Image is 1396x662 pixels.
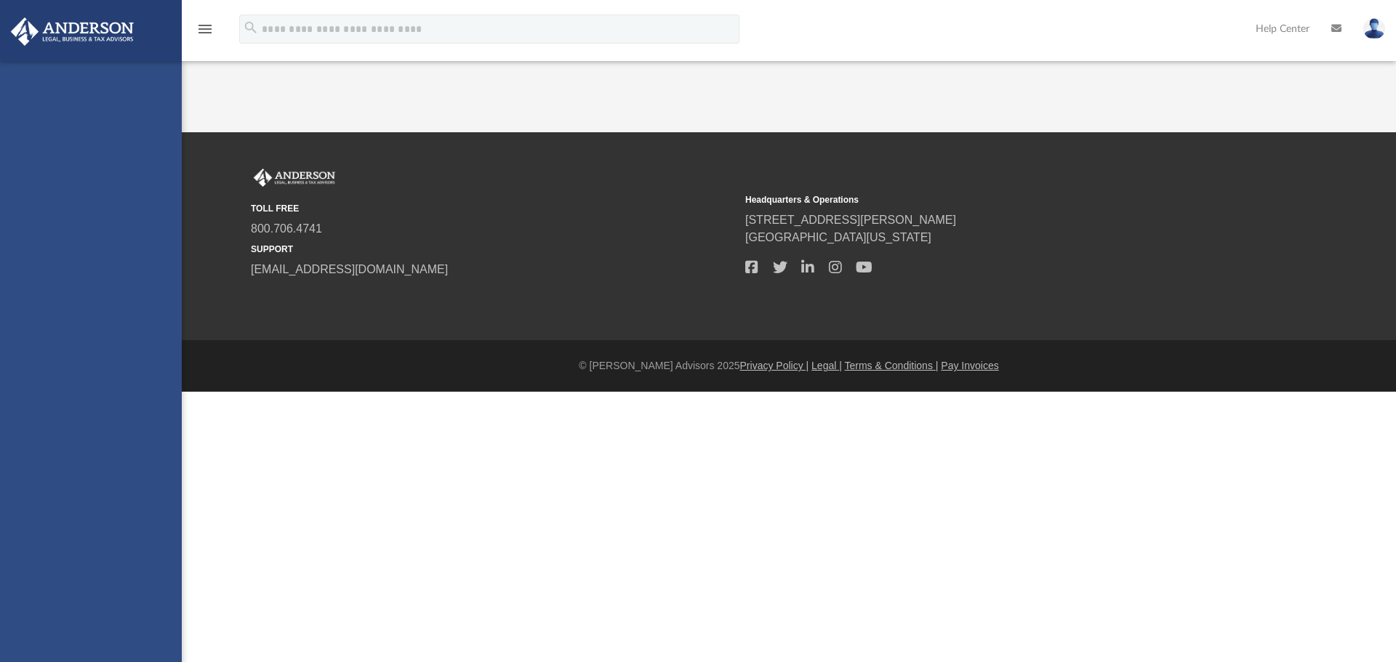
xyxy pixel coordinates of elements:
small: TOLL FREE [251,202,735,215]
small: SUPPORT [251,243,735,256]
i: menu [196,20,214,38]
img: Anderson Advisors Platinum Portal [7,17,138,46]
a: [EMAIL_ADDRESS][DOMAIN_NAME] [251,263,448,275]
a: Legal | [811,360,842,371]
a: Privacy Policy | [740,360,809,371]
a: [GEOGRAPHIC_DATA][US_STATE] [745,231,931,243]
i: search [243,20,259,36]
a: 800.706.4741 [251,222,322,235]
img: Anderson Advisors Platinum Portal [251,169,338,187]
small: Headquarters & Operations [745,193,1229,206]
a: [STREET_ADDRESS][PERSON_NAME] [745,214,956,226]
img: User Pic [1363,18,1385,39]
a: Terms & Conditions | [845,360,939,371]
a: Pay Invoices [941,360,998,371]
div: © [PERSON_NAME] Advisors 2025 [182,358,1396,374]
a: menu [196,28,214,38]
